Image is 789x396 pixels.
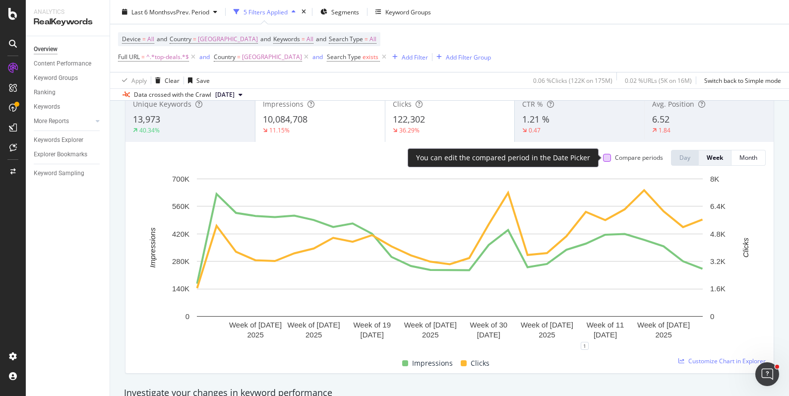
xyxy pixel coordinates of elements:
div: Data crossed with the Crawl [134,90,211,99]
text: [DATE] [477,330,500,339]
span: = [142,35,146,43]
button: Add Filter [388,51,428,63]
div: Keywords Explorer [34,135,83,145]
span: 6.52 [652,113,669,125]
button: 5 Filters Applied [230,4,300,20]
span: Impressions [263,99,303,109]
span: Search Type [327,53,361,61]
span: and [157,35,167,43]
div: Apply [131,76,147,84]
text: 2025 [655,330,671,339]
button: Add Filter Group [432,51,491,63]
div: More Reports [34,116,69,127]
div: 36.29% [399,126,420,134]
div: Ranking [34,87,56,98]
button: Clear [151,72,180,88]
div: 40.34% [139,126,160,134]
text: 2025 [305,330,322,339]
a: Ranking [34,87,103,98]
span: 122,302 [393,113,425,125]
div: times [300,7,308,17]
a: Keyword Sampling [34,168,103,179]
div: Keyword Groups [34,73,78,83]
text: 8K [710,175,719,183]
a: Keyword Groups [34,73,103,83]
button: Segments [316,4,363,20]
text: Week of [DATE] [637,321,690,329]
div: Keyword Groups [385,7,431,16]
span: Customize Chart in Explorer [688,357,766,365]
span: = [193,35,196,43]
div: 0.06 % Clicks ( 122K on 175M ) [533,76,612,84]
div: and [312,53,323,61]
a: Overview [34,44,103,55]
button: Save [184,72,210,88]
text: Impressions [148,227,157,267]
div: Week [707,153,723,162]
div: Clear [165,76,180,84]
button: Day [671,150,699,166]
span: CTR % [522,99,543,109]
button: Switch back to Simple mode [700,72,781,88]
text: 140K [172,284,189,293]
span: = [364,35,368,43]
span: Impressions [412,357,453,369]
span: Avg. Position [652,99,694,109]
svg: A chart. [133,174,766,346]
button: and [312,52,323,62]
text: 6.4K [710,202,726,210]
text: Week of [DATE] [521,321,573,329]
span: [GEOGRAPHIC_DATA] [198,32,258,46]
div: Explorer Bookmarks [34,149,87,160]
text: 0 [185,312,189,321]
text: Clicks [741,237,750,257]
div: 0.02 % URLs ( 5K on 16M ) [625,76,692,84]
text: Week of [DATE] [404,321,457,329]
button: Month [731,150,766,166]
text: [DATE] [594,330,617,339]
text: Week of 30 [470,321,508,329]
text: 2025 [247,330,263,339]
span: Full URL [118,53,140,61]
iframe: Intercom live chat [755,362,779,386]
span: All [147,32,154,46]
div: and [199,53,210,61]
button: Apply [118,72,147,88]
div: 11.15% [269,126,290,134]
a: More Reports [34,116,93,127]
div: You can edit the compared period in the Date Picker [416,153,590,163]
span: Device [122,35,141,43]
div: Overview [34,44,58,55]
div: Keyword Sampling [34,168,84,179]
text: 1.6K [710,284,726,293]
div: RealKeywords [34,16,102,28]
button: Keyword Groups [371,4,435,20]
div: 1 [581,342,589,350]
div: Content Performance [34,59,91,69]
text: 2025 [422,330,438,339]
div: Day [679,153,690,162]
span: and [260,35,271,43]
span: = [141,53,145,61]
text: Week of [DATE] [288,321,340,329]
span: Country [214,53,236,61]
div: 1.84 [659,126,670,134]
div: Save [196,76,210,84]
span: = [237,53,241,61]
a: Content Performance [34,59,103,69]
span: Segments [331,7,359,16]
text: Week of 11 [587,321,624,329]
a: Keywords [34,102,103,112]
span: Search Type [329,35,363,43]
button: and [199,52,210,62]
text: 280K [172,257,189,265]
text: [DATE] [361,330,384,339]
div: Add Filter Group [446,53,491,61]
span: ^.*top-deals.*$ [146,50,189,64]
span: Clicks [393,99,412,109]
span: 2025 Sep. 15th [215,90,235,99]
span: Country [170,35,191,43]
span: vs Prev. Period [170,7,209,16]
text: 3.2K [710,257,726,265]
